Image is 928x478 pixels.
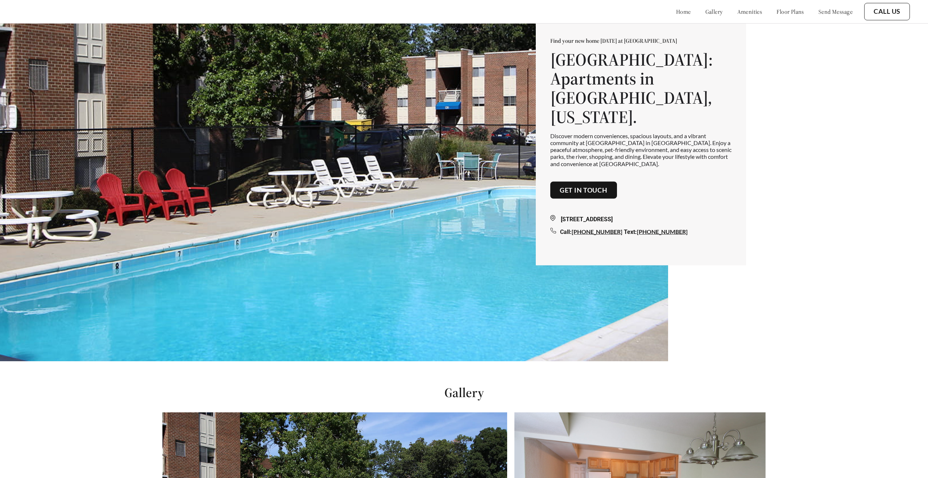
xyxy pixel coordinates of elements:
a: home [676,8,691,15]
span: Call: [560,228,572,235]
div: [STREET_ADDRESS] [550,215,732,224]
a: [PHONE_NUMBER] [572,228,622,235]
a: floor plans [776,8,804,15]
button: Call Us [864,3,910,20]
a: Call Us [874,8,900,16]
button: Get in touch [550,181,617,199]
a: Get in touch [560,186,608,194]
a: gallery [705,8,723,15]
span: Text: [624,228,637,235]
p: Discover modern conveniences, spacious layouts, and a vibrant community at [GEOGRAPHIC_DATA] in [... [550,132,732,167]
h1: [GEOGRAPHIC_DATA]: Apartments in [GEOGRAPHIC_DATA], [US_STATE]. [550,50,732,126]
p: Find your new home [DATE] at [GEOGRAPHIC_DATA] [550,37,732,44]
a: send message [819,8,853,15]
a: [PHONE_NUMBER] [637,228,688,235]
a: amenities [737,8,762,15]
